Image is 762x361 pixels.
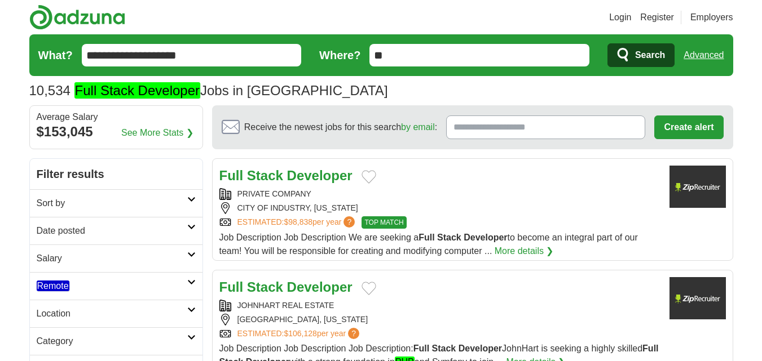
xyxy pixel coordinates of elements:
strong: Developer [287,279,353,295]
img: Company logo [669,277,726,319]
strong: Stack [247,168,283,183]
div: Average Salary [37,113,196,122]
a: See More Stats ❯ [121,126,193,140]
button: Add to favorite jobs [362,282,376,295]
span: 10,534 [29,81,71,101]
span: TOP MATCH [362,216,406,229]
strong: Developer [459,344,502,353]
button: Add to favorite jobs [362,170,376,184]
a: Employers [690,11,733,24]
h2: Category [37,335,187,348]
strong: Full [219,168,244,183]
em: Full Stack Developer [74,82,200,99]
a: ESTIMATED:$106,128per year? [237,328,362,340]
h2: Location [37,307,187,320]
label: Where? [319,47,360,64]
strong: Developer [464,233,507,242]
a: Salary [30,244,202,272]
strong: Full [219,279,244,295]
strong: Stack [432,344,456,353]
a: ESTIMATED:$98,838per year? [237,216,358,229]
span: Job Description Job Description We are seeking a to become an integral part of our team! You will... [219,233,638,256]
a: Register [640,11,674,24]
span: $106,128 [284,329,316,338]
strong: Stack [437,233,461,242]
strong: Stack [247,279,283,295]
label: What? [38,47,73,64]
strong: Full [419,233,434,242]
div: $153,045 [37,122,196,142]
strong: Full [642,344,658,353]
a: Full Stack Developer [219,279,353,295]
span: Search [635,44,665,66]
strong: Developer [287,168,353,183]
span: Receive the newest jobs for this search : [244,121,437,134]
button: Search [607,43,675,67]
h2: Filter results [30,159,202,189]
a: More details ❯ [495,244,554,258]
div: [GEOGRAPHIC_DATA], [US_STATE] [219,314,660,326]
span: ? [343,216,355,228]
h2: Salary [37,252,187,265]
em: Remote [37,280,69,291]
a: Location [30,300,202,327]
a: Remote [30,272,202,300]
a: Date posted [30,217,202,244]
strong: Full [413,344,429,353]
a: Category [30,327,202,355]
a: Sort by [30,189,202,217]
a: Full Stack Developer [219,168,353,183]
button: Create alert [654,115,723,139]
span: $98,838 [284,217,312,226]
a: PRIVATE COMPANY [237,189,311,198]
a: Login [609,11,631,24]
a: by email [401,122,435,132]
img: Adzuna logo [29,5,125,30]
h1: Jobs in [GEOGRAPHIC_DATA] [29,83,388,98]
div: JOHNHART REAL ESTATE [219,300,660,311]
img: Boston Private Bank & Trust Company logo [669,166,726,208]
h2: Date posted [37,224,187,238]
span: ? [348,328,359,339]
a: Advanced [684,44,724,66]
h2: Sort by [37,197,187,210]
div: CITY OF INDUSTRY, [US_STATE] [219,202,660,214]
